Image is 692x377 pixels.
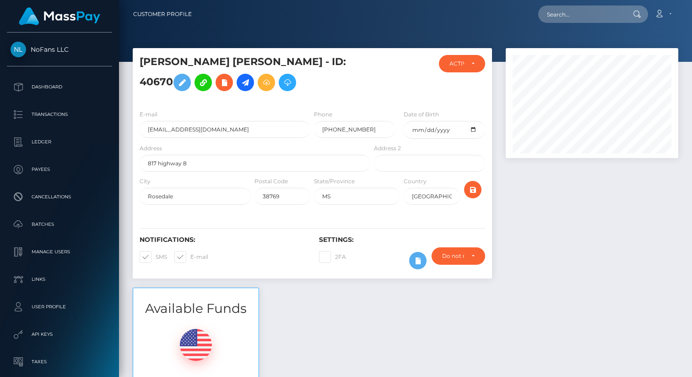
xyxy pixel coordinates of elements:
[180,329,212,361] img: USD.png
[19,7,100,25] img: MassPay Logo
[314,110,332,119] label: Phone
[404,177,427,186] label: Country
[432,247,485,265] button: Do not require
[11,80,108,94] p: Dashboard
[538,5,624,23] input: Search...
[7,213,112,236] a: Batches
[140,236,305,244] h6: Notifications:
[7,268,112,291] a: Links
[449,60,464,67] div: ACTIVE
[11,163,108,176] p: Payees
[11,273,108,286] p: Links
[11,190,108,204] p: Cancellations
[11,245,108,259] p: Manage Users
[7,103,112,126] a: Transactions
[7,158,112,181] a: Payees
[404,110,439,119] label: Date of Birth
[11,135,108,149] p: Ledger
[174,251,208,263] label: E-mail
[11,108,108,121] p: Transactions
[254,177,288,186] label: Postal Code
[7,186,112,208] a: Cancellations
[7,323,112,346] a: API Keys
[140,110,157,119] label: E-mail
[140,251,167,263] label: SMS
[7,131,112,153] a: Ledger
[7,76,112,98] a: Dashboard
[314,177,355,186] label: State/Province
[11,300,108,314] p: User Profile
[7,350,112,373] a: Taxes
[133,5,192,24] a: Customer Profile
[7,240,112,263] a: Manage Users
[319,236,485,244] h6: Settings:
[140,144,162,153] label: Address
[133,300,259,317] h3: Available Funds
[11,328,108,341] p: API Keys
[7,295,112,318] a: User Profile
[11,218,108,231] p: Batches
[11,42,26,57] img: NoFans LLC
[442,252,464,260] div: Do not require
[11,355,108,369] p: Taxes
[140,177,151,186] label: City
[374,144,401,153] label: Address 2
[140,55,365,96] h5: [PERSON_NAME] [PERSON_NAME] - ID: 40670
[7,45,112,54] span: NoFans LLC
[237,74,254,91] a: Initiate Payout
[439,55,485,72] button: ACTIVE
[319,251,346,263] label: 2FA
